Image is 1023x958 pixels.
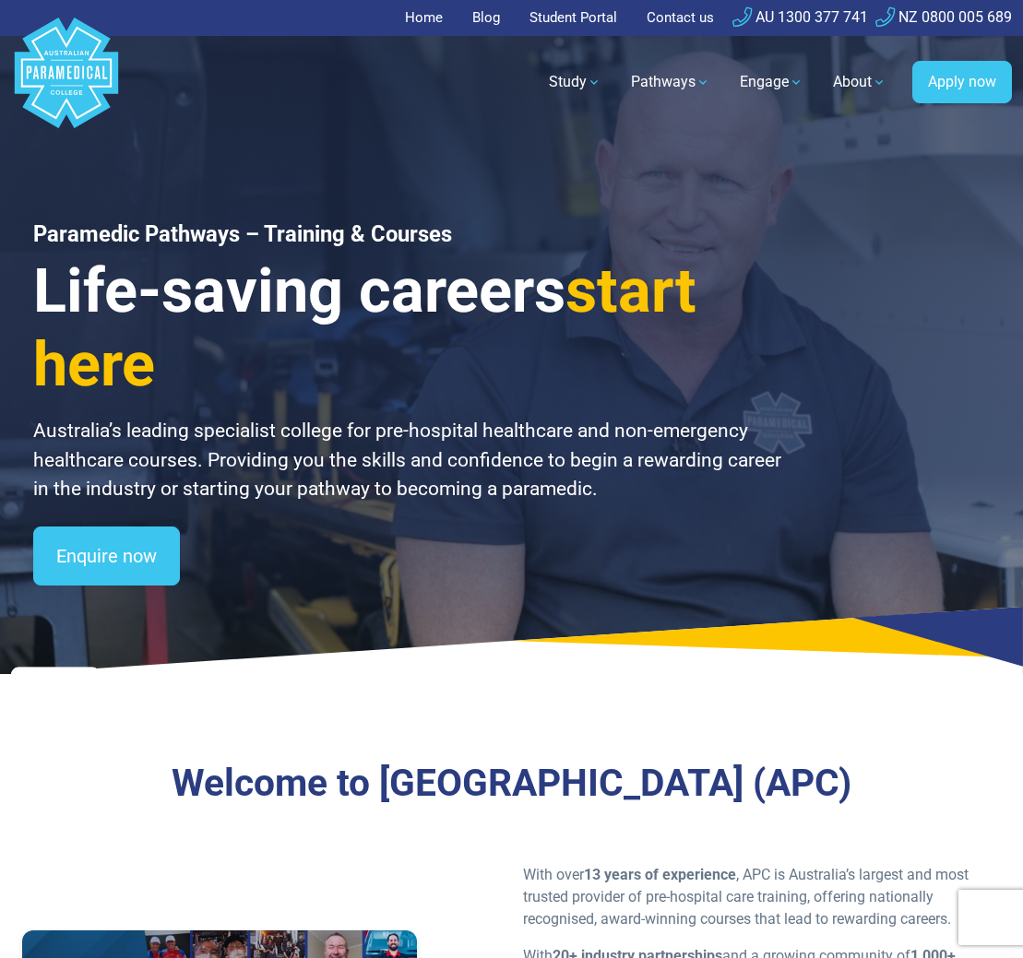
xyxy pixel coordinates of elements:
h3: Welcome to [GEOGRAPHIC_DATA] (APC) [96,761,928,806]
p: With over , APC is Australia’s largest and most trusted provider of pre-hospital care training, o... [523,864,1002,930]
a: Apply now [912,61,1012,103]
a: NZ 0800 005 689 [875,8,1012,26]
strong: 13 years of experience [584,866,736,883]
h3: Life-saving careers [33,254,784,402]
a: About [822,56,898,108]
a: Engage [729,56,815,108]
p: Australia’s leading specialist college for pre-hospital healthcare and non-emergency healthcare c... [33,417,784,503]
a: Enquire now [33,526,180,585]
span: start here [33,254,696,400]
a: Study [538,56,613,108]
a: Pathways [620,56,721,108]
a: Australian Paramedical College [11,36,122,129]
h1: Paramedic Pathways – Training & Courses [33,221,784,247]
a: AU 1300 377 741 [732,8,868,26]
